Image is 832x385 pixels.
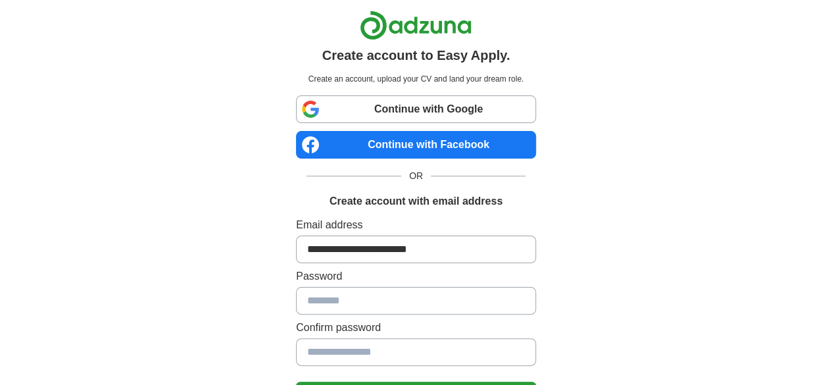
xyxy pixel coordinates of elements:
[299,73,533,85] p: Create an account, upload your CV and land your dream role.
[360,11,472,40] img: Adzuna logo
[296,320,536,336] label: Confirm password
[401,169,431,183] span: OR
[296,95,536,123] a: Continue with Google
[296,131,536,159] a: Continue with Facebook
[296,217,536,233] label: Email address
[330,193,502,209] h1: Create account with email address
[296,269,536,284] label: Password
[322,45,510,65] h1: Create account to Easy Apply.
